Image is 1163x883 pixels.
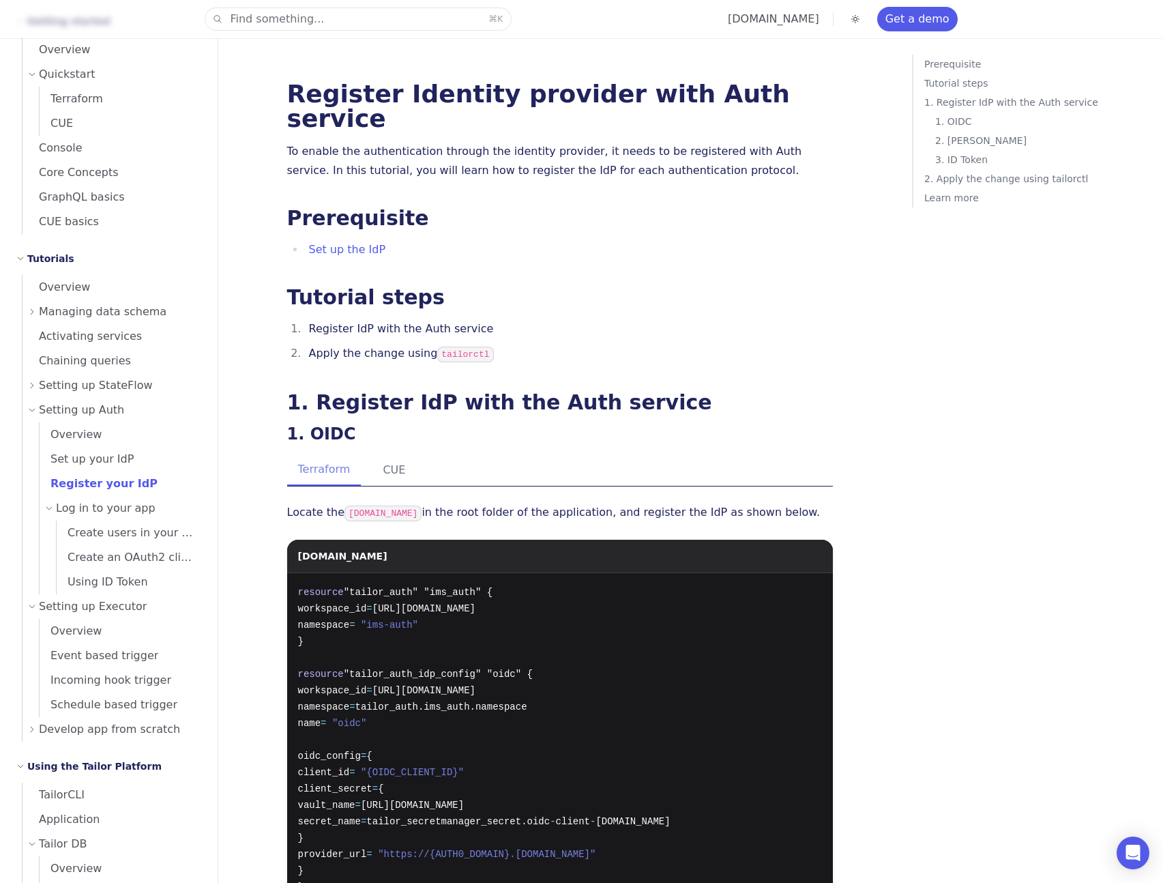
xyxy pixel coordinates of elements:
[298,636,304,647] span: }
[298,685,367,696] span: workspace_id
[378,849,595,860] span: "https://{AUTH0_DOMAIN}.[DOMAIN_NAME]"
[321,718,326,729] span: =
[23,349,201,373] a: Chaining queries
[298,816,361,827] span: secret_name
[40,447,201,472] a: Set up your IdP
[344,587,492,598] span: "tailor_auth" "ims_auth" {
[372,783,378,794] span: =
[924,74,1158,93] p: Tutorial steps
[57,575,148,588] span: Using ID Token
[305,319,833,338] li: Register IdP with the Auth service
[27,758,162,775] h2: Using the Tailor Platform
[355,800,361,811] span: =
[924,188,1158,207] a: Learn more
[57,521,201,545] a: Create users in your app
[298,701,350,712] span: namespace
[550,816,555,827] span: -
[309,243,386,256] a: Set up the IdP
[1117,837,1149,869] div: Open Intercom Messenger
[366,849,372,860] span: =
[488,14,497,24] kbd: ⌘
[355,701,527,712] span: tailor_auth.ims_auth.namespace
[497,14,503,24] kbd: K
[935,131,1158,150] p: 2. [PERSON_NAME]
[40,472,201,496] a: Register your IdP
[40,619,201,643] a: Overview
[23,166,119,179] span: Core Concepts
[287,142,833,180] p: To enable the authentication through the identity provider, it needs to be registered with Auth s...
[378,783,383,794] span: {
[23,136,201,160] a: Console
[372,685,475,696] span: [URL][DOMAIN_NAME]
[40,92,103,105] span: Terraform
[39,302,166,321] span: Managing data schema
[298,865,304,876] span: }
[298,603,367,614] span: workspace_id
[349,620,355,631] span: =
[924,55,1158,74] a: Prerequisite
[298,767,350,778] span: client_id
[57,545,201,570] a: Create an OAuth2 client
[23,807,201,832] a: Application
[23,354,131,367] span: Chaining queries
[877,7,958,31] a: Get a demo
[349,701,355,712] span: =
[57,526,202,539] span: Create users in your app
[298,751,361,762] span: oidc_config
[23,324,201,349] a: Activating services
[23,813,100,826] span: Application
[40,477,158,490] span: Register your IdP
[23,190,125,203] span: GraphQL basics
[361,751,366,762] span: =
[298,669,344,680] span: resource
[23,160,201,185] a: Core Concepts
[298,849,367,860] span: provider_url
[287,285,445,309] a: Tutorial steps
[728,12,819,25] a: [DOMAIN_NAME]
[298,783,372,794] span: client_secret
[935,150,1158,169] a: 3. ID Token
[39,597,147,616] span: Setting up Executor
[40,422,201,447] a: Overview
[361,767,464,778] span: "{OIDC_CLIENT_ID}"
[23,275,201,300] a: Overview
[57,570,201,594] a: Using ID Token
[23,783,201,807] a: TailorCLI
[595,816,670,827] span: [DOMAIN_NAME]
[556,816,590,827] span: client
[205,8,511,30] button: Find something...⌘K
[56,499,156,518] span: Log in to your app
[40,856,201,881] a: Overview
[40,674,171,686] span: Incoming hook trigger
[287,82,833,131] h1: Register Identity provider with Auth service
[23,215,99,228] span: CUE basics
[23,43,90,56] span: Overview
[590,816,595,827] span: -
[298,587,344,598] span: resource
[305,344,833,364] li: Apply the change using
[39,65,95,84] span: Quickstart
[40,649,158,662] span: Event based trigger
[39,720,180,739] span: Develop app from scratch
[40,643,201,668] a: Event based trigger
[39,401,124,420] span: Setting up Auth
[924,169,1158,188] p: 2. Apply the change using tailorctl
[298,620,350,631] span: namespace
[924,93,1158,112] a: 1. Register IdP with the Auth service
[23,788,85,801] span: TailorCLI
[372,454,416,486] button: CUE
[366,685,372,696] span: =
[40,111,201,136] a: CUE
[40,428,102,441] span: Overview
[23,185,201,209] a: GraphQL basics
[366,603,372,614] span: =
[361,816,366,827] span: =
[935,112,1158,131] a: 1. OIDC
[847,11,864,27] button: Toggle dark mode
[349,767,355,778] span: =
